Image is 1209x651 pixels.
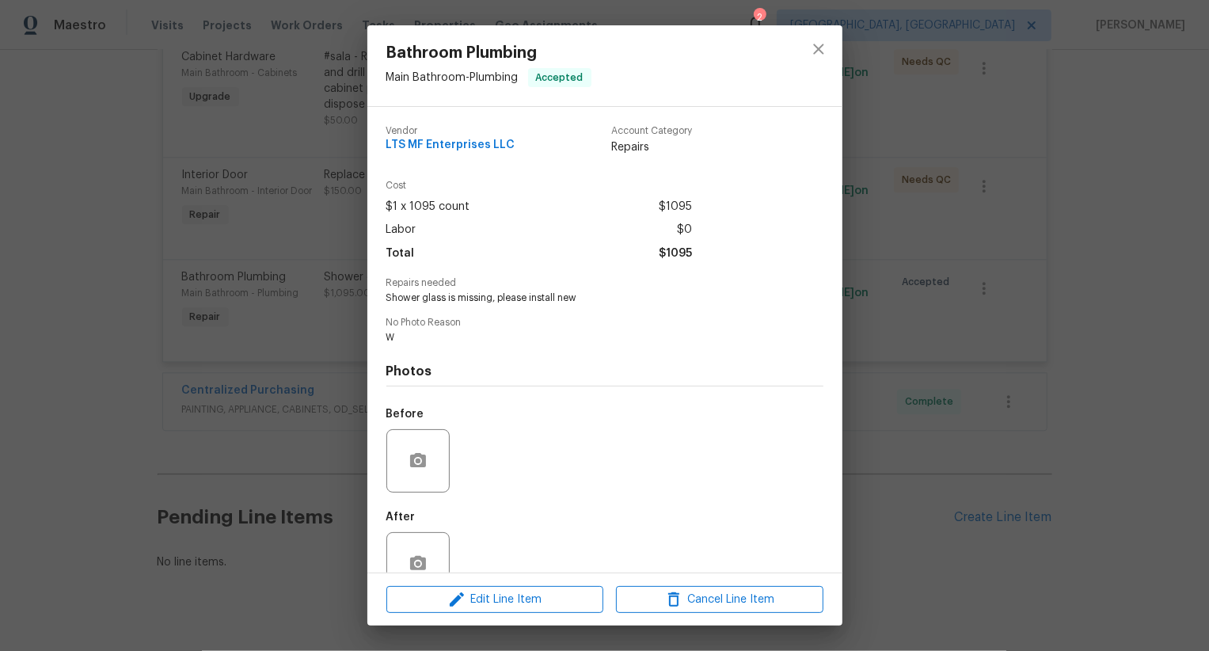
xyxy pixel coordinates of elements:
[386,586,603,614] button: Edit Line Item
[386,291,780,305] span: Shower glass is missing, please install new
[677,219,692,242] span: $0
[800,30,838,68] button: close
[659,242,692,265] span: $1095
[386,512,416,523] h5: After
[386,278,823,288] span: Repairs needed
[386,331,780,345] span: W
[386,242,415,265] span: Total
[386,364,823,379] h4: Photos
[386,72,519,83] span: Main Bathroom - Plumbing
[386,44,591,62] span: Bathroom Plumbing
[386,139,515,151] span: LTS MF Enterprises LLC
[611,139,692,155] span: Repairs
[386,318,823,328] span: No Photo Reason
[754,10,765,25] div: 2
[391,590,599,610] span: Edit Line Item
[386,409,424,420] h5: Before
[611,126,692,136] span: Account Category
[386,196,470,219] span: $1 x 1095 count
[616,586,823,614] button: Cancel Line Item
[659,196,692,219] span: $1095
[386,126,515,136] span: Vendor
[530,70,590,86] span: Accepted
[386,181,692,191] span: Cost
[621,590,819,610] span: Cancel Line Item
[386,219,416,242] span: Labor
